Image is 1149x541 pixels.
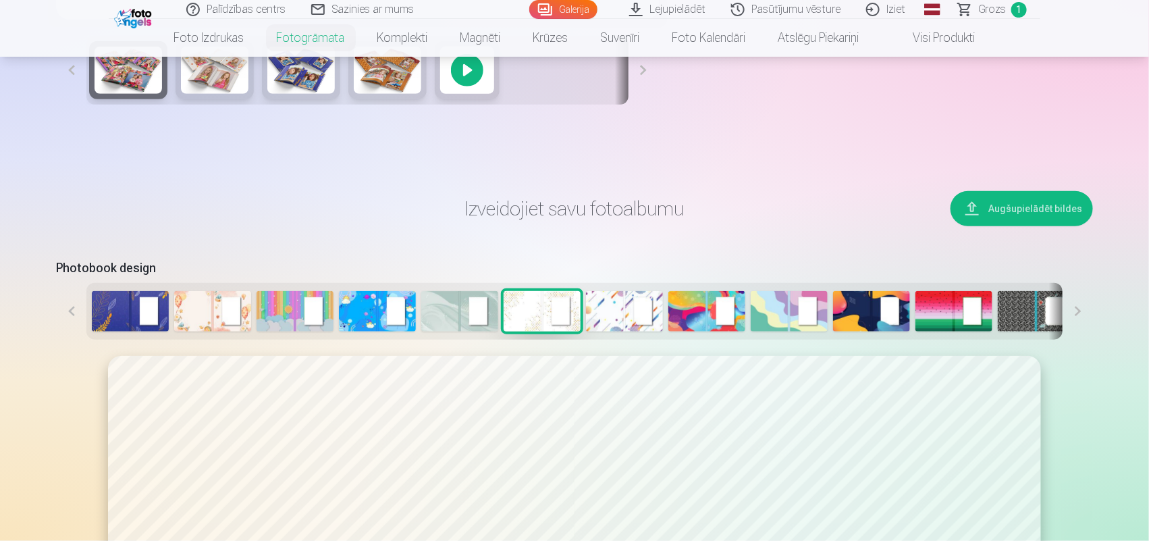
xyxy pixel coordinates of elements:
[876,19,992,57] a: Visi produkti
[586,291,663,332] img: 27x27_7-cover
[56,259,1093,278] h5: Photobook design
[751,291,828,332] img: 27x27_9
[421,291,498,332] img: 27x27_5-cover
[114,5,155,28] img: /fa1
[517,19,585,57] a: Krūzes
[261,19,361,57] a: Fotogrāmata
[585,19,656,57] a: Suvenīri
[504,291,581,332] img: 27x27_6-cover
[92,291,169,332] img: 27x27_1-cover
[339,291,416,332] img: 27x27_4-cover
[762,19,876,57] a: Atslēgu piekariņi
[978,1,1006,18] span: Grozs
[668,291,745,332] img: 27x27_8
[257,291,333,332] img: 27x27_3-cover
[444,19,517,57] a: Magnēti
[915,291,992,332] img: 27x27_11
[174,291,251,332] img: 27x27_2-cover
[998,291,1075,332] img: 27x27_12
[315,191,834,226] h1: Izveidojiet savu fotoalbumu
[951,191,1093,226] button: Augšupielādēt bildes
[361,19,444,57] a: Komplekti
[656,19,762,57] a: Foto kalendāri
[158,19,261,57] a: Foto izdrukas
[833,291,910,332] img: 27x27_10
[1011,2,1027,18] span: 1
